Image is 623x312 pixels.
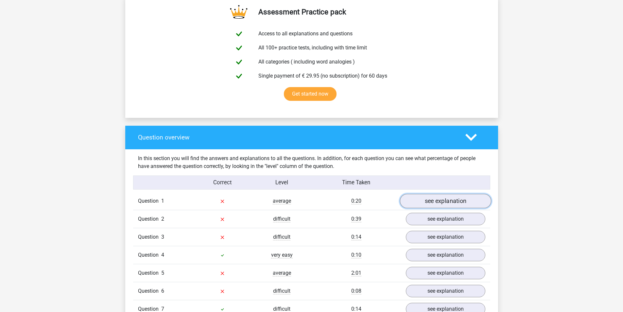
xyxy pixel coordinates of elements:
span: 0:20 [351,198,361,204]
a: Get started now [284,87,337,101]
a: see explanation [406,231,485,243]
span: very easy [271,252,293,258]
div: In this section you will find the answers and explanations to all the questions. In addition, for... [133,155,490,170]
span: Question [138,215,161,223]
span: Question [138,269,161,277]
span: difficult [273,234,290,240]
span: 2:01 [351,270,361,276]
span: 3 [161,234,164,240]
span: Question [138,251,161,259]
a: see explanation [400,194,491,208]
a: see explanation [406,213,485,225]
span: Question [138,197,161,205]
span: 4 [161,252,164,258]
span: 1 [161,198,164,204]
span: 7 [161,306,164,312]
span: 0:08 [351,288,361,294]
h4: Question overview [138,134,456,141]
div: Correct [193,178,252,187]
span: 0:10 [351,252,361,258]
span: Question [138,287,161,295]
a: see explanation [406,285,485,297]
a: see explanation [406,249,485,261]
div: Time Taken [311,178,401,187]
span: 0:39 [351,216,361,222]
span: difficult [273,216,290,222]
span: Question [138,233,161,241]
span: difficult [273,288,290,294]
span: 0:14 [351,234,361,240]
span: average [273,270,291,276]
span: 6 [161,288,164,294]
div: Level [252,178,312,187]
span: 5 [161,270,164,276]
a: see explanation [406,267,485,279]
span: average [273,198,291,204]
span: 2 [161,216,164,222]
